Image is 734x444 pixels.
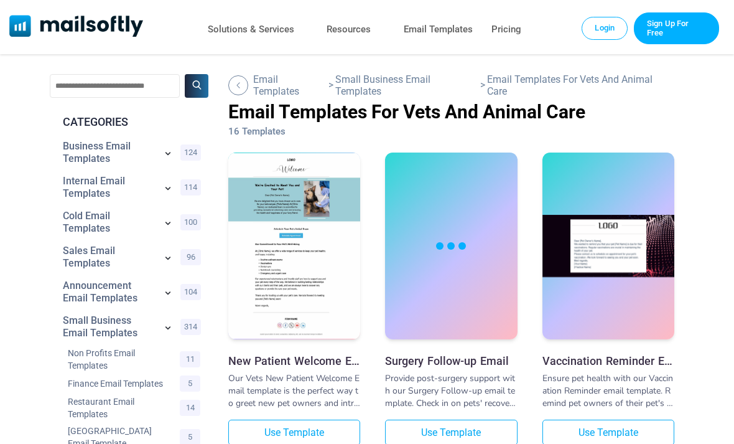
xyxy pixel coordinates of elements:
img: Mailsoftly Logo [9,15,143,37]
img: Search [192,80,202,90]
a: New Patient Welcome Email Template [228,354,360,367]
a: Surgery Follow-up Email [385,153,517,342]
div: Our Vets New Patient Welcome Email template is the perfect way to greet new pet owners and introd... [228,372,360,410]
a: Show subcategories for Internal Email Templates [162,182,174,197]
a: Vaccination Reminder Email [542,153,674,342]
a: Show subcategories for Small Business Email Templates [162,321,174,336]
a: Email Templates [404,21,473,39]
img: Vaccination Reminder Email [542,215,674,277]
a: Category [63,280,156,305]
a: Go Back [228,75,251,95]
div: Provide post-surgery support with our Surgery Follow-up email template. Check in on pets' recover... [385,372,517,410]
img: New Patient Welcome Email Template [228,153,360,339]
a: Category [63,314,156,339]
a: Trial [634,12,719,44]
a: Category [63,210,156,235]
a: Category [68,395,174,420]
div: Ensure pet health with our Vaccination Reminder email template. Remind pet owners of their pet's ... [542,372,674,410]
div: > > [228,74,674,96]
a: Resources [327,21,371,39]
a: Category [63,175,156,200]
a: Show subcategories for Cold Email Templates [162,217,174,232]
a: Solutions & Services [208,21,294,39]
a: Mailsoftly [9,15,143,39]
img: Back [235,82,241,88]
a: Show subcategories for Sales Email Templates [162,252,174,267]
h1: Email Templates For Vets And Animal Care [228,101,674,123]
a: Category [68,377,174,390]
a: Vaccination Reminder Email [542,354,674,367]
a: Pricing [491,21,521,39]
a: Login [582,17,628,39]
a: Category [63,140,156,165]
a: Category [68,347,174,372]
a: Category [63,245,156,270]
a: Go Back [253,73,327,97]
a: Surgery Follow-up Email [385,354,517,367]
a: Go Back [335,73,478,97]
div: CATEGORIES [53,114,205,130]
a: Show subcategories for Business Email Templates [162,147,174,162]
span: 16 Templates [228,126,286,137]
a: New Patient Welcome Email Template [228,153,360,342]
a: Show subcategories for Announcement Email Templates [162,286,174,301]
